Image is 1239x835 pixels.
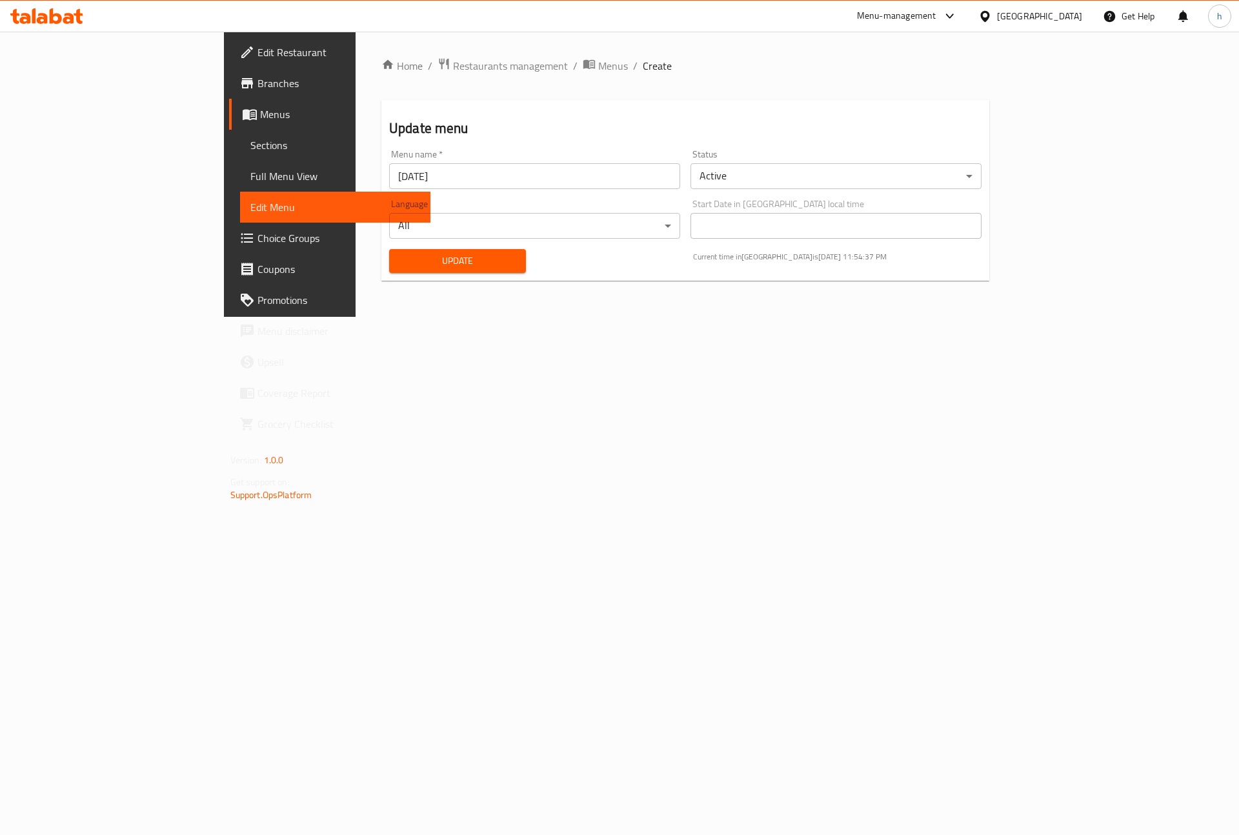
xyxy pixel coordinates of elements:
[257,323,421,339] span: Menu disclaimer
[399,253,516,269] span: Update
[381,57,989,74] nav: breadcrumb
[229,347,431,377] a: Upsell
[690,163,982,189] div: Active
[229,316,431,347] a: Menu disclaimer
[240,130,431,161] a: Sections
[583,57,628,74] a: Menus
[1217,9,1222,23] span: h
[230,452,262,468] span: Version:
[453,58,568,74] span: Restaurants management
[257,75,421,91] span: Branches
[240,161,431,192] a: Full Menu View
[229,99,431,130] a: Menus
[389,163,680,189] input: Please enter Menu name
[250,168,421,184] span: Full Menu View
[260,106,421,122] span: Menus
[389,119,982,138] h2: Update menu
[257,416,421,432] span: Grocery Checklist
[257,261,421,277] span: Coupons
[229,377,431,408] a: Coverage Report
[250,199,421,215] span: Edit Menu
[257,354,421,370] span: Upsell
[438,57,568,74] a: Restaurants management
[240,192,431,223] a: Edit Menu
[229,254,431,285] a: Coupons
[257,45,421,60] span: Edit Restaurant
[229,68,431,99] a: Branches
[250,137,421,153] span: Sections
[693,251,982,263] p: Current time in [GEOGRAPHIC_DATA] is [DATE] 11:54:37 PM
[264,452,284,468] span: 1.0.0
[230,474,290,490] span: Get support on:
[598,58,628,74] span: Menus
[257,385,421,401] span: Coverage Report
[229,37,431,68] a: Edit Restaurant
[257,292,421,308] span: Promotions
[573,58,578,74] li: /
[229,223,431,254] a: Choice Groups
[229,285,431,316] a: Promotions
[997,9,1082,23] div: [GEOGRAPHIC_DATA]
[230,487,312,503] a: Support.OpsPlatform
[257,230,421,246] span: Choice Groups
[857,8,936,24] div: Menu-management
[633,58,638,74] li: /
[389,249,526,273] button: Update
[389,213,680,239] div: All
[643,58,672,74] span: Create
[229,408,431,439] a: Grocery Checklist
